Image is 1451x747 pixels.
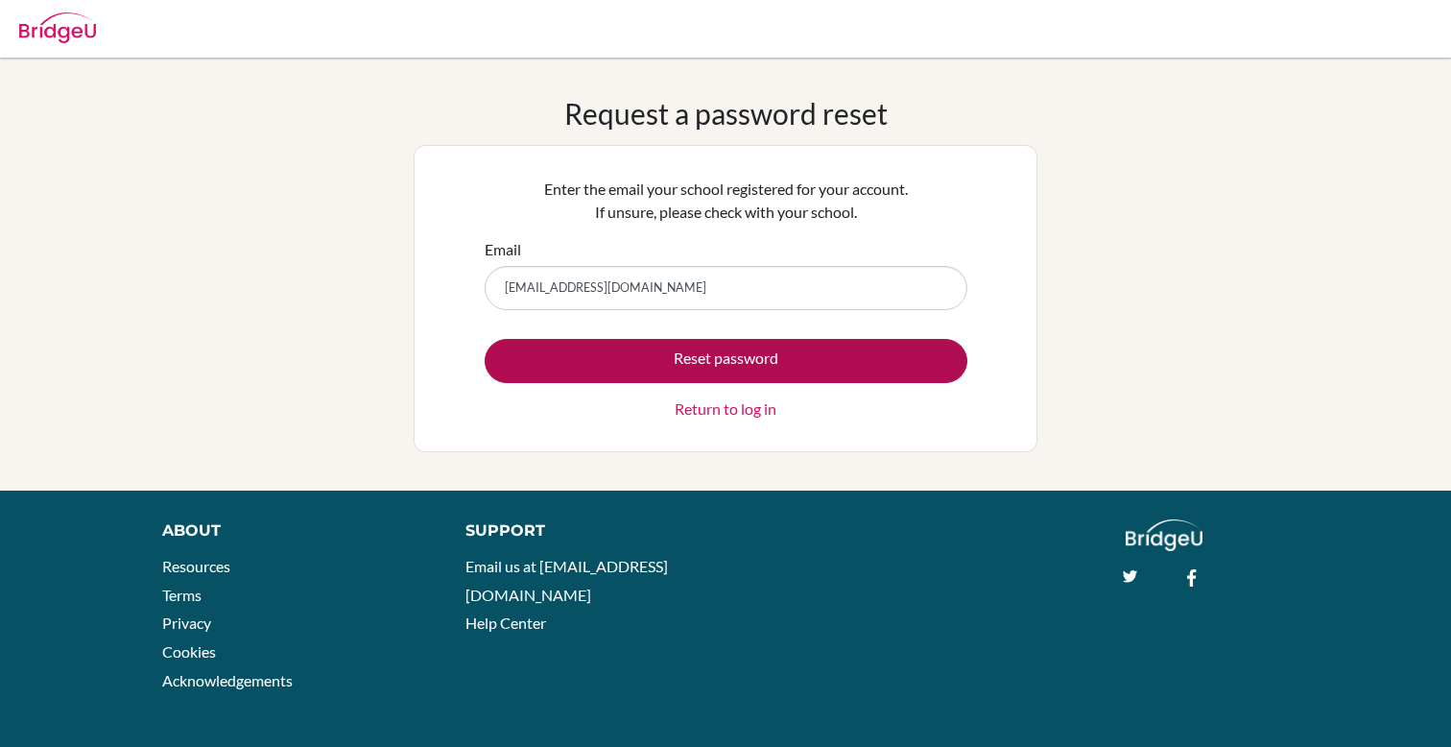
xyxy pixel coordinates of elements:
a: Terms [162,586,202,604]
a: Return to log in [675,398,776,421]
img: Bridge-U [19,12,96,43]
div: About [162,519,422,542]
label: Email [485,238,521,261]
div: Support [465,519,705,542]
button: Reset password [485,339,967,383]
a: Cookies [162,642,216,661]
a: Privacy [162,614,211,632]
img: logo_white@2x-f4f0deed5e89b7ecb1c2cc34c3e3d731f90f0f143d5ea2071677605dd97b5244.png [1126,519,1203,551]
a: Email us at [EMAIL_ADDRESS][DOMAIN_NAME] [465,557,668,604]
h1: Request a password reset [564,96,888,131]
p: Enter the email your school registered for your account. If unsure, please check with your school. [485,178,967,224]
a: Help Center [465,614,546,632]
a: Acknowledgements [162,671,293,689]
a: Resources [162,557,230,575]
